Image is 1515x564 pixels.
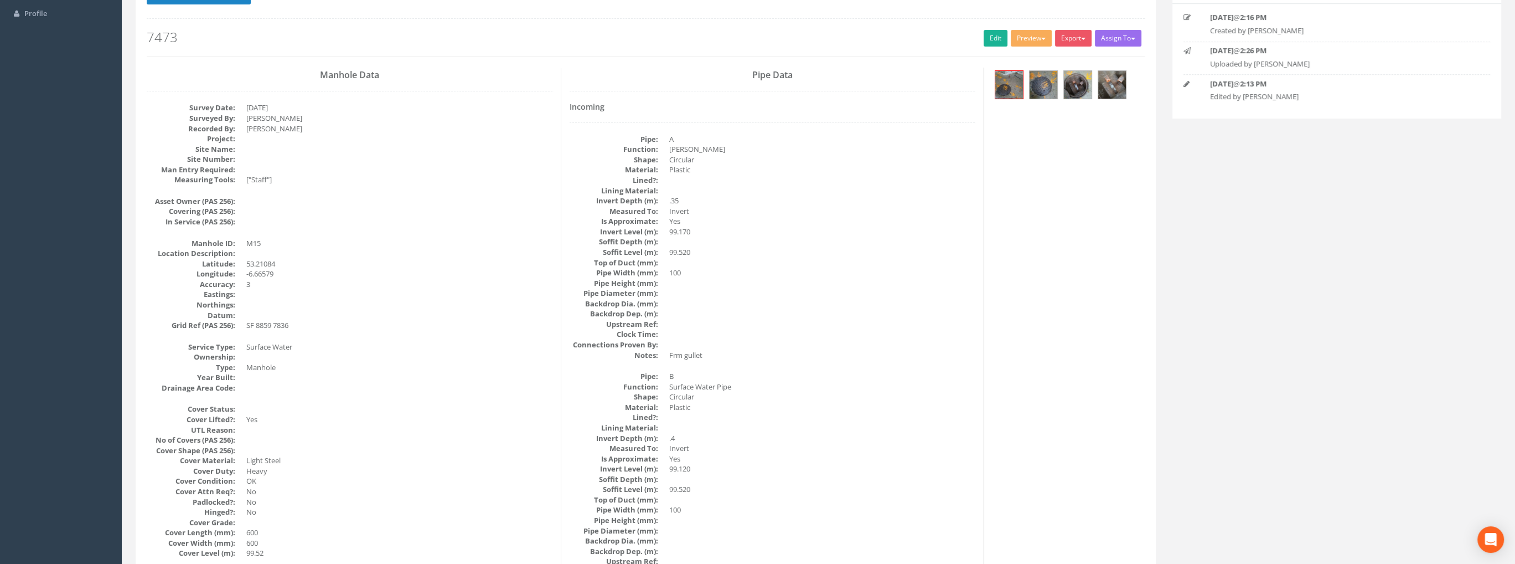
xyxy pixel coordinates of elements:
dd: Light Steel [246,455,552,466]
p: @ [1210,79,1463,89]
dd: 99.520 [669,484,975,495]
p: @ [1210,12,1463,23]
dt: Soffit Level (m): [570,247,658,258]
dd: 99.120 [669,464,975,474]
span: Profile [24,8,47,18]
dd: OK [246,476,552,486]
dd: [DATE] [246,102,552,113]
dt: Year Built: [147,372,235,383]
img: ffe35d01-d311-b070-8bb1-cbe01bb83ab0_2e5b1b56-dc87-703c-b611-570ef75158fb_thumb.jpg [1098,71,1126,99]
a: Edit [984,30,1007,47]
dd: Circular [669,155,975,165]
strong: [DATE] [1210,79,1233,89]
img: ffe35d01-d311-b070-8bb1-cbe01bb83ab0_e005c5e9-6f50-b37a-254e-fa38eb34c339_thumb.jpg [1064,71,1092,99]
dt: Pipe: [570,134,658,145]
dt: Cover Duty: [147,466,235,476]
dd: Plastic [669,402,975,413]
dd: SF 8859 7836 [246,320,552,331]
dd: Surface Water [246,342,552,352]
dt: Cover Lifted?: [147,414,235,425]
dt: Backdrop Dep. (m): [570,309,658,319]
dt: Pipe Height (mm): [570,515,658,526]
dt: Eastings: [147,289,235,300]
dt: Padlocked?: [147,497,235,507]
dt: Is Approximate: [570,454,658,464]
dt: Upstream Ref: [570,319,658,330]
dt: Lining Material: [570,186,658,196]
dd: Manhole [246,362,552,373]
dd: B [669,371,975,382]
dd: 100 [669,505,975,515]
dt: Material: [570,402,658,413]
h4: Incoming [570,102,975,111]
dt: Pipe Diameter (mm): [570,288,658,299]
dd: 3 [246,279,552,290]
dt: Measuring Tools: [147,175,235,185]
dd: Circular [669,392,975,402]
dt: Pipe Width (mm): [570,505,658,515]
dd: .4 [669,433,975,444]
dt: Pipe Width (mm): [570,268,658,278]
dt: No of Covers (PAS 256): [147,435,235,445]
dt: Survey Date: [147,102,235,113]
dt: Type: [147,362,235,373]
dd: [PERSON_NAME] [246,124,552,134]
button: Export [1055,30,1092,47]
dt: Cover Level (m): [147,548,235,558]
dt: Longitude: [147,269,235,279]
dt: Lined?: [570,412,658,423]
dt: Covering (PAS 256): [147,206,235,217]
dt: Project: [147,134,235,144]
dt: Service Type: [147,342,235,352]
strong: 2:13 PM [1240,79,1266,89]
dd: Yes [669,454,975,464]
dd: 53.21084 [246,259,552,269]
dt: Cover Width (mm): [147,538,235,548]
dt: Connections Proven By: [570,340,658,350]
strong: 2:26 PM [1240,45,1266,55]
dt: Surveyed By: [147,113,235,124]
dt: Material: [570,165,658,175]
p: Created by [PERSON_NAME] [1210,25,1463,36]
dd: Invert [669,206,975,217]
dd: 99.520 [669,247,975,258]
button: Preview [1011,30,1052,47]
dt: Drainage Area Code: [147,383,235,393]
dt: Clock Time: [570,329,658,340]
dt: Soffit Level (m): [570,484,658,495]
dt: Top of Duct (mm): [570,258,658,268]
dt: Measured To: [570,443,658,454]
dt: Cover Condition: [147,476,235,486]
dd: Frm gullet [669,350,975,361]
h2: 7473 [147,30,1145,44]
dt: Soffit Depth (m): [570,237,658,247]
p: @ [1210,45,1463,56]
dd: No [246,507,552,517]
dd: Yes [246,414,552,425]
dd: Yes [669,216,975,227]
dt: Soffit Depth (m): [570,474,658,485]
dt: Cover Grade: [147,517,235,528]
dt: Notes: [570,350,658,361]
dd: ["Staff"] [246,175,552,185]
dt: Manhole ID: [147,238,235,249]
dd: Heavy [246,466,552,476]
dt: Shape: [570,155,658,165]
dt: Backdrop Dep. (m): [570,546,658,557]
dd: 600 [246,527,552,538]
dt: Hinged?: [147,507,235,517]
div: Open Intercom Messenger [1477,526,1504,553]
dt: Top of Duct (mm): [570,495,658,505]
h3: Manhole Data [147,70,552,80]
dd: .35 [669,196,975,206]
dt: Location Description: [147,248,235,259]
dd: 99.52 [246,548,552,558]
button: Assign To [1095,30,1141,47]
dd: Surface Water Pipe [669,382,975,392]
dd: [PERSON_NAME] [246,113,552,124]
dt: In Service (PAS 256): [147,217,235,227]
dt: Shape: [570,392,658,402]
dt: Recorded By: [147,124,235,134]
dt: Invert Depth (m): [570,196,658,206]
dt: Accuracy: [147,279,235,290]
